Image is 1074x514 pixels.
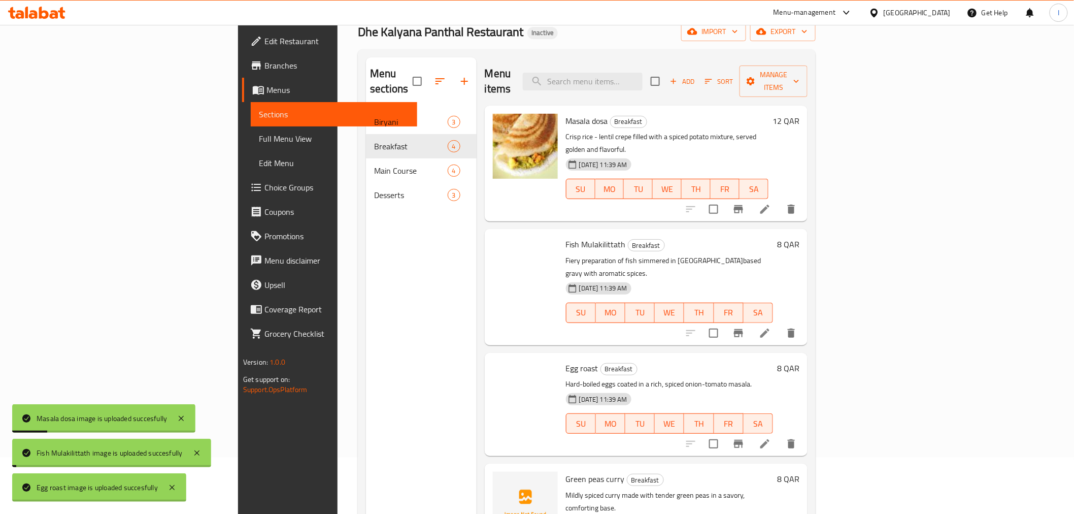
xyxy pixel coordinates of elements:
a: Edit Menu [251,151,417,175]
span: FR [715,182,735,197]
div: Main Course4 [366,158,476,183]
a: Support.OpsPlatform [243,383,308,396]
a: Full Menu View [251,126,417,151]
span: Version: [243,356,268,369]
span: Breakfast [374,140,447,152]
div: Breakfast [610,116,647,128]
span: Breakfast [601,363,637,375]
span: SU [570,416,592,431]
button: MO [595,179,624,199]
span: Masala dosa [566,113,608,128]
button: WE [655,303,684,323]
a: Coverage Report [242,297,417,322]
button: Manage items [740,66,808,97]
button: TH [684,303,714,323]
div: items [448,116,460,128]
span: Manage items [748,69,799,94]
span: Inactive [527,28,558,37]
a: Coupons [242,200,417,224]
button: SA [740,179,768,199]
div: Biryani [374,116,447,128]
h6: 8 QAR [777,361,799,375]
span: Sort sections [428,69,452,93]
a: Edit menu item [759,327,771,339]
span: Coverage Report [264,303,409,315]
a: Upsell [242,273,417,297]
a: Grocery Checklist [242,322,417,346]
span: 3 [448,190,460,200]
span: TU [628,182,649,197]
span: Egg roast [566,361,598,376]
div: Inactive [527,27,558,39]
div: Breakfast [628,239,665,251]
div: items [448,140,460,152]
span: Select section [645,71,666,92]
button: SU [566,413,596,434]
span: Menu disclaimer [264,254,409,267]
span: export [758,25,808,38]
div: Desserts3 [366,183,476,207]
span: Menus [266,84,409,96]
h2: Menu items [485,66,511,97]
span: WE [659,305,680,320]
span: Select to update [703,323,724,344]
span: 4 [448,142,460,151]
span: Sort items [698,74,740,89]
span: SA [748,416,769,431]
span: Branches [264,59,409,72]
a: Edit menu item [759,203,771,215]
div: Desserts [374,189,447,201]
button: Branch-specific-item [726,432,751,456]
span: Edit Restaurant [264,35,409,47]
div: Main Course [374,165,447,177]
span: 3 [448,117,460,127]
span: 1.0.0 [270,356,285,369]
span: Upsell [264,279,409,291]
span: Select to update [703,199,724,220]
p: Fiery preparation of fish simmered in [GEOGRAPHIC_DATA]based gravy with aromatic spices. [566,254,773,280]
a: Sections [251,102,417,126]
span: Add item [666,74,698,89]
div: Breakfast [600,363,637,375]
button: delete [779,432,803,456]
span: Select to update [703,433,724,455]
div: Breakfast [627,474,664,486]
a: Promotions [242,224,417,248]
button: TH [684,413,714,434]
button: WE [655,413,684,434]
span: Add [668,76,696,87]
button: FR [714,413,744,434]
button: Branch-specific-item [726,197,751,221]
span: SA [748,305,769,320]
span: SA [744,182,764,197]
button: MO [596,303,625,323]
span: [DATE] 11:39 AM [575,160,631,170]
span: 4 [448,166,460,176]
button: FR [714,303,744,323]
nav: Menu sections [366,106,476,211]
span: MO [599,182,620,197]
div: Fish Mulakilittath image is uploaded succesfully [37,447,183,459]
input: search [523,73,643,90]
span: Edit Menu [259,157,409,169]
div: Menu-management [774,7,836,19]
span: WE [657,182,678,197]
span: TH [688,305,710,320]
a: Choice Groups [242,175,417,200]
a: Branches [242,53,417,78]
button: SA [744,413,773,434]
span: Grocery Checklist [264,328,409,340]
h6: 12 QAR [773,114,799,128]
span: SU [570,305,592,320]
span: TU [629,305,651,320]
button: import [681,22,746,41]
span: Breakfast [627,474,663,486]
p: Hard-boiled eggs coated in a rich, spiced onion-tomato masala. [566,378,773,391]
h6: 8 QAR [777,472,799,486]
div: items [448,165,460,177]
span: Dhe Kalyana Panthal Restaurant [358,20,523,43]
span: Fish Mulakilittath [566,237,626,252]
span: FR [718,305,740,320]
div: Breakfast4 [366,134,476,158]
